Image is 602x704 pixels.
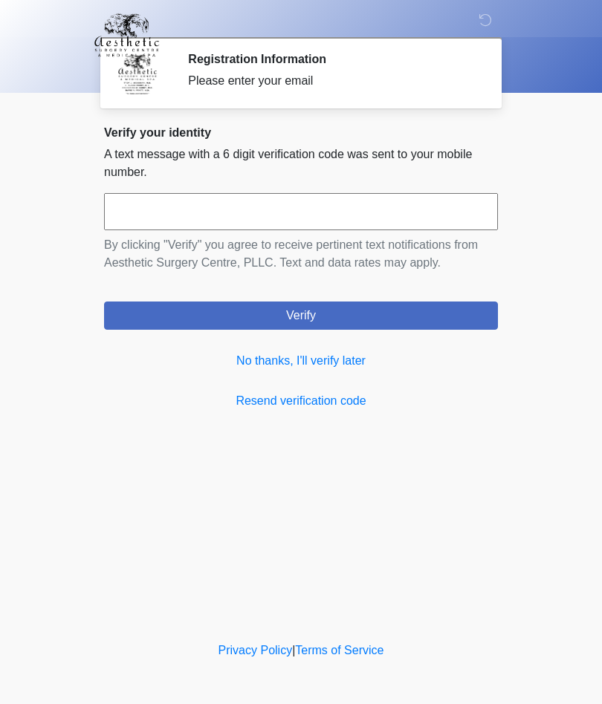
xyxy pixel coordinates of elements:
[292,644,295,656] a: |
[219,644,293,656] a: Privacy Policy
[115,52,160,97] img: Agent Avatar
[104,352,498,370] a: No thanks, I'll verify later
[104,392,498,410] a: Resend verification code
[89,11,164,59] img: Aesthetic Surgery Centre, PLLC Logo
[295,644,383,656] a: Terms of Service
[104,236,498,272] p: By clicking "Verify" you agree to receive pertinent text notifications from Aesthetic Surgery Cen...
[188,72,476,90] div: Please enter your email
[104,302,498,330] button: Verify
[104,126,498,140] h2: Verify your identity
[104,146,498,181] p: A text message with a 6 digit verification code was sent to your mobile number.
